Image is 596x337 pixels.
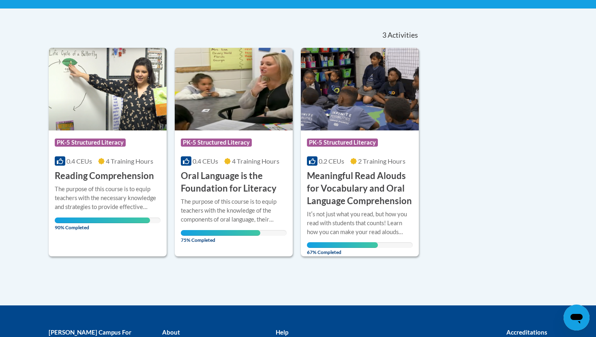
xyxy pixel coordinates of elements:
img: Course Logo [301,48,419,130]
span: 2 Training Hours [358,157,405,165]
span: 0.4 CEUs [193,157,218,165]
span: PK-5 Structured Literacy [55,139,126,147]
b: About [162,328,180,336]
div: Your progress [181,230,260,236]
span: 67% Completed [307,242,378,255]
h3: Meaningful Read Alouds for Vocabulary and Oral Language Comprehension [307,170,413,207]
iframe: Button to launch messaging window [564,305,590,331]
span: 0.2 CEUs [319,157,344,165]
span: 0.4 CEUs [66,157,92,165]
span: PK-5 Structured Literacy [181,139,252,147]
a: Course LogoPK-5 Structured Literacy0.4 CEUs4 Training Hours Reading ComprehensionThe purpose of t... [49,48,167,256]
div: Your progress [307,242,378,248]
span: PK-5 Structured Literacy [307,139,378,147]
span: 90% Completed [55,218,150,230]
div: The purpose of this course is to equip teachers with the necessary knowledge and strategies to pr... [55,185,161,211]
b: Accreditations [506,328,547,336]
span: 4 Training Hours [106,157,153,165]
div: Itʹs not just what you read, but how you read with students that counts! Learn how you can make y... [307,210,413,237]
a: Course LogoPK-5 Structured Literacy0.4 CEUs4 Training Hours Oral Language is the Foundation for L... [175,48,293,256]
img: Course Logo [175,48,293,130]
span: 3 [382,31,386,40]
span: Activities [388,31,418,40]
div: The purpose of this course is to equip teachers with the knowledge of the components of oral lang... [181,197,287,224]
div: Your progress [55,218,150,223]
span: 75% Completed [181,230,260,243]
a: Course LogoPK-5 Structured Literacy0.2 CEUs2 Training Hours Meaningful Read Alouds for Vocabulary... [301,48,419,256]
span: 4 Training Hours [232,157,279,165]
h3: Reading Comprehension [55,170,154,182]
img: Course Logo [49,48,167,130]
b: Help [276,328,288,336]
b: [PERSON_NAME] Campus For [49,328,131,336]
h3: Oral Language is the Foundation for Literacy [181,170,287,195]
